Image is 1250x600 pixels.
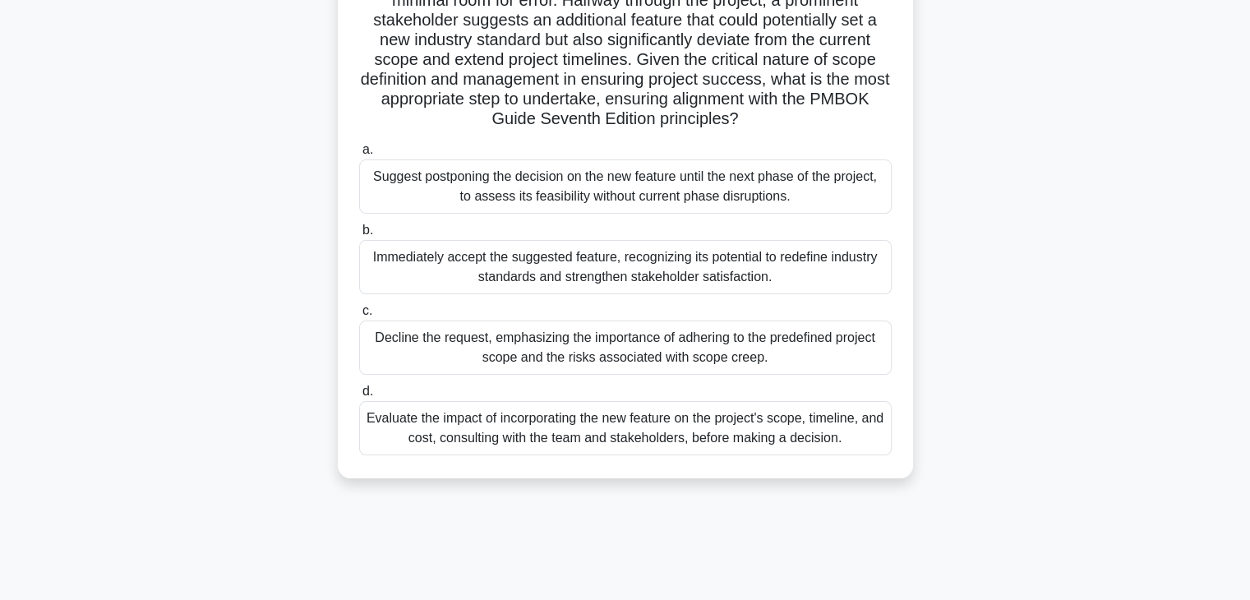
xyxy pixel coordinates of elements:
div: Suggest postponing the decision on the new feature until the next phase of the project, to assess... [359,159,892,214]
span: d. [362,384,373,398]
div: Immediately accept the suggested feature, recognizing its potential to redefine industry standard... [359,240,892,294]
span: c. [362,303,372,317]
div: Evaluate the impact of incorporating the new feature on the project's scope, timeline, and cost, ... [359,401,892,455]
span: a. [362,142,373,156]
span: b. [362,223,373,237]
div: Decline the request, emphasizing the importance of adhering to the predefined project scope and t... [359,321,892,375]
